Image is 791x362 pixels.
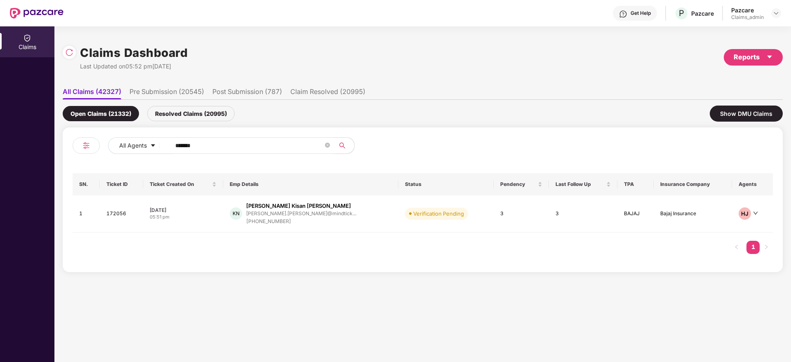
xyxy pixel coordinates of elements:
[73,173,100,195] th: SN.
[549,173,617,195] th: Last Follow Up
[619,10,627,18] img: svg+xml;base64,PHN2ZyBpZD0iSGVscC0zMngzMiIgeG1sbnM9Imh0dHA6Ly93d3cudzMub3JnLzIwMDAvc3ZnIiB3aWR0aD...
[65,48,73,56] img: svg+xml;base64,PHN2ZyBpZD0iUmVsb2FkLTMyeDMyIiB4bWxucz0iaHR0cDovL3d3dy53My5vcmcvMjAwMC9zdmciIHdpZH...
[732,173,773,195] th: Agents
[691,9,714,17] div: Pazcare
[325,142,330,150] span: close-circle
[100,195,143,233] td: 172056
[617,173,654,195] th: TPA
[398,173,494,195] th: Status
[63,87,121,99] li: All Claims (42327)
[150,143,156,149] span: caret-down
[119,141,147,150] span: All Agents
[246,202,351,210] div: [PERSON_NAME] Kisan [PERSON_NAME]
[129,87,204,99] li: Pre Submission (20545)
[150,214,217,221] div: 05:51 pm
[10,8,64,19] img: New Pazcare Logo
[734,244,739,249] span: left
[108,137,174,154] button: All Agentscaret-down
[679,8,684,18] span: P
[760,241,773,254] button: right
[760,241,773,254] li: Next Page
[100,173,143,195] th: Ticket ID
[413,209,464,218] div: Verification Pending
[654,173,732,195] th: Insurance Company
[746,241,760,254] li: 1
[631,10,651,16] div: Get Help
[223,173,398,195] th: Emp Details
[494,173,549,195] th: Pendency
[617,195,654,233] td: BAJAJ
[334,142,350,149] span: search
[334,137,355,154] button: search
[730,241,743,254] li: Previous Page
[63,106,139,121] div: Open Claims (21332)
[556,181,605,188] span: Last Follow Up
[23,34,31,42] img: svg+xml;base64,PHN2ZyBpZD0iQ2xhaW0iIHhtbG5zPSJodHRwOi8vd3d3LnczLm9yZy8yMDAwL3N2ZyIgd2lkdGg9IjIwIi...
[246,218,356,226] div: [PHONE_NUMBER]
[143,173,223,195] th: Ticket Created On
[147,106,235,121] div: Resolved Claims (20995)
[731,6,764,14] div: Pazcare
[654,195,732,233] td: Bajaj Insurance
[734,52,773,62] div: Reports
[81,141,91,150] img: svg+xml;base64,PHN2ZyB4bWxucz0iaHR0cDovL3d3dy53My5vcmcvMjAwMC9zdmciIHdpZHRoPSIyNCIgaGVpZ2h0PSIyNC...
[80,44,188,62] h1: Claims Dashboard
[150,207,217,214] div: [DATE]
[773,10,779,16] img: svg+xml;base64,PHN2ZyBpZD0iRHJvcGRvd24tMzJ4MzIiIHhtbG5zPSJodHRwOi8vd3d3LnczLm9yZy8yMDAwL3N2ZyIgd2...
[731,14,764,21] div: Claims_admin
[753,211,758,216] span: down
[746,241,760,253] a: 1
[150,181,210,188] span: Ticket Created On
[230,207,242,220] div: KN
[730,241,743,254] button: left
[494,195,549,233] td: 3
[290,87,365,99] li: Claim Resolved (20995)
[766,54,773,60] span: caret-down
[764,244,769,249] span: right
[549,195,617,233] td: 3
[325,143,330,148] span: close-circle
[73,195,100,233] td: 1
[246,211,356,216] div: [PERSON_NAME].[PERSON_NAME]@mindtick...
[80,62,188,71] div: Last Updated on 05:52 pm[DATE]
[739,207,751,220] div: HJ
[710,106,783,122] div: Show DMU Claims
[212,87,282,99] li: Post Submission (787)
[500,181,536,188] span: Pendency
